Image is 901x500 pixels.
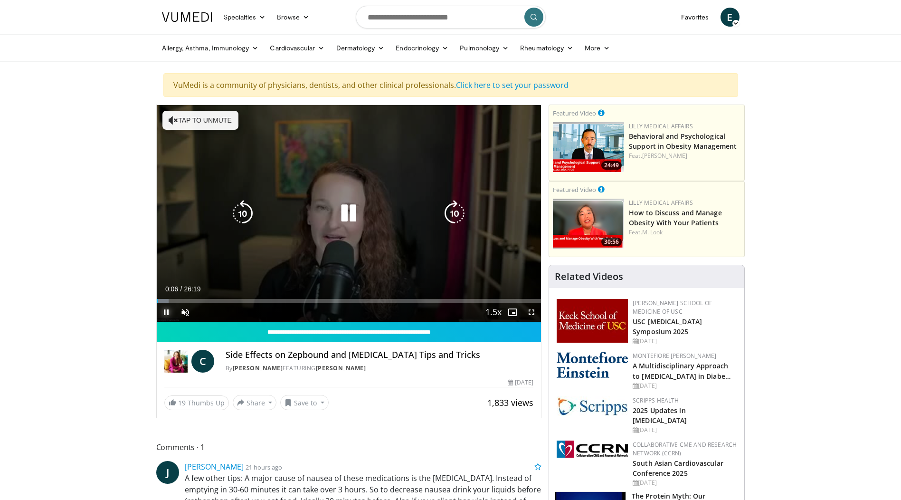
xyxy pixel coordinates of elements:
img: VuMedi Logo [162,12,212,22]
a: M. Look [642,228,663,236]
img: c9f2b0b7-b02a-4276-a72a-b0cbb4230bc1.jpg.150x105_q85_autocrop_double_scale_upscale_version-0.2.jpg [557,396,628,416]
a: Lilly Medical Affairs [629,122,693,130]
a: Endocrinology [390,38,454,58]
a: [PERSON_NAME] [642,152,687,160]
img: a04ee3ba-8487-4636-b0fb-5e8d268f3737.png.150x105_q85_autocrop_double_scale_upscale_version-0.2.png [557,441,628,458]
a: Rheumatology [514,38,579,58]
div: [DATE] [633,426,737,434]
span: 0:06 [165,285,178,293]
div: VuMedi is a community of physicians, dentists, and other clinical professionals. [163,73,738,97]
button: Save to [280,395,329,410]
small: Featured Video [553,185,596,194]
a: Dermatology [331,38,390,58]
img: Dr. Carolynn Francavilla [164,350,188,373]
a: USC [MEDICAL_DATA] Symposium 2025 [633,317,702,336]
a: 30:56 [553,199,624,249]
a: Collaborative CME and Research Network (CCRN) [633,441,737,457]
button: Unmute [176,303,195,322]
button: Fullscreen [522,303,541,322]
span: 24:49 [601,161,622,170]
a: J [156,461,179,484]
a: Specialties [218,8,272,27]
a: C [191,350,214,373]
h4: Side Effects on Zepbound and [MEDICAL_DATA] Tips and Tricks [226,350,533,360]
h4: Related Videos [555,271,623,282]
button: Enable picture-in-picture mode [503,303,522,322]
a: 24:49 [553,122,624,172]
div: [DATE] [633,479,737,487]
div: [DATE] [633,382,737,390]
img: c98a6a29-1ea0-4bd5-8cf5-4d1e188984a7.png.150x105_q85_crop-smart_upscale.png [553,199,624,249]
img: 7b941f1f-d101-407a-8bfa-07bd47db01ba.png.150x105_q85_autocrop_double_scale_upscale_version-0.2.jpg [557,299,628,343]
small: 21 hours ago [246,463,282,471]
a: Allergy, Asthma, Immunology [156,38,265,58]
a: E [721,8,740,27]
button: Share [233,395,277,410]
video-js: Video Player [157,105,541,322]
a: South Asian Cardiovascular Conference 2025 [633,459,723,478]
a: Click here to set your password [456,80,569,90]
span: 19 [178,398,186,407]
button: Tap to unmute [162,111,238,130]
a: Lilly Medical Affairs [629,199,693,207]
a: [PERSON_NAME] [316,364,366,372]
span: 26:19 [184,285,200,293]
button: Pause [157,303,176,322]
small: Featured Video [553,109,596,117]
a: [PERSON_NAME] School of Medicine of USC [633,299,712,316]
a: Cardiovascular [264,38,330,58]
img: ba3304f6-7838-4e41-9c0f-2e31ebde6754.png.150x105_q85_crop-smart_upscale.png [553,122,624,172]
a: Scripps Health [633,396,679,404]
a: 19 Thumbs Up [164,395,229,410]
a: Behavioral and Psychological Support in Obesity Management [629,132,737,151]
span: 30:56 [601,238,622,246]
a: Browse [271,8,315,27]
span: 1,833 views [487,397,533,408]
div: [DATE] [508,378,533,387]
div: Feat. [629,152,740,160]
span: Comments 1 [156,441,542,453]
a: 2025 Updates in [MEDICAL_DATA] [633,406,687,425]
span: / [180,285,182,293]
a: A Multidisciplinary Approach to [MEDICAL_DATA] in Diabe… [633,361,731,380]
div: By FEATURING [226,364,533,373]
a: [PERSON_NAME] [185,462,244,472]
a: Pulmonology [454,38,514,58]
a: Favorites [675,8,715,27]
div: [DATE] [633,337,737,346]
button: Playback Rate [484,303,503,322]
img: b0142b4c-93a1-4b58-8f91-5265c282693c.png.150x105_q85_autocrop_double_scale_upscale_version-0.2.png [557,352,628,378]
a: More [579,38,616,58]
input: Search topics, interventions [356,6,546,29]
a: How to Discuss and Manage Obesity With Your Patients [629,208,722,227]
a: Montefiore [PERSON_NAME] [633,352,716,360]
div: Feat. [629,228,740,237]
div: Progress Bar [157,299,541,303]
a: [PERSON_NAME] [233,364,283,372]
